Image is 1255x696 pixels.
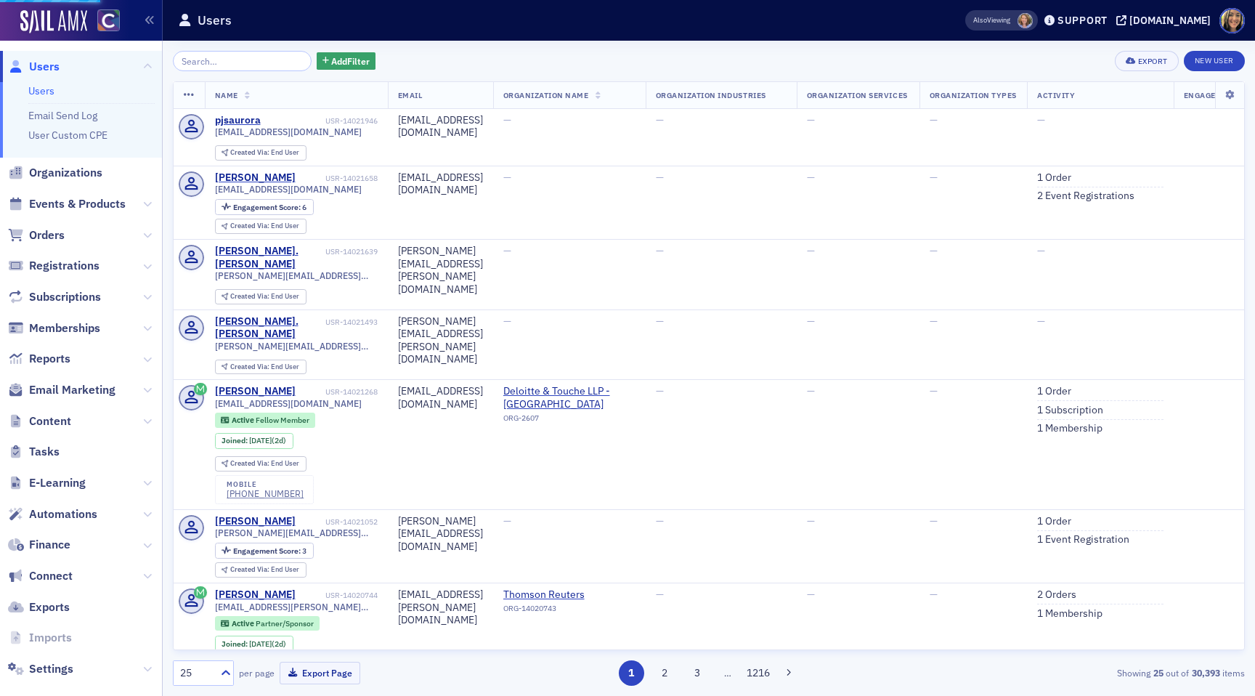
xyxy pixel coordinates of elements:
span: — [503,514,511,527]
span: Settings [29,661,73,677]
span: Active [232,415,256,425]
a: 1 Order [1037,515,1071,528]
a: Email Send Log [28,109,97,122]
span: [EMAIL_ADDRESS][DOMAIN_NAME] [215,126,362,137]
div: Also [973,15,987,25]
div: End User [230,293,299,301]
span: — [656,588,664,601]
button: 3 [685,660,710,686]
div: Active: Active: Partner/Sponsor [215,616,320,631]
a: Active Fellow Member [221,416,309,425]
button: 1 [619,660,644,686]
a: Users [8,59,60,75]
div: [PERSON_NAME] [215,171,296,185]
span: [PERSON_NAME][EMAIL_ADDRESS][PERSON_NAME][DOMAIN_NAME] [215,341,378,352]
span: Active [232,618,256,628]
span: Created Via : [230,147,271,157]
div: ORG-14020743 [503,604,635,618]
a: [PERSON_NAME].[PERSON_NAME] [215,245,323,270]
span: — [503,171,511,184]
span: — [807,113,815,126]
span: Joined : [222,639,249,649]
div: Joined: 2025-09-09 00:00:00 [215,636,293,652]
span: — [656,384,664,397]
span: [EMAIL_ADDRESS][PERSON_NAME][DOMAIN_NAME] [215,602,378,612]
a: View Homepage [87,9,120,34]
div: Created Via: End User [215,360,306,375]
span: Imports [29,630,72,646]
span: Fellow Member [256,415,309,425]
span: — [1037,244,1045,257]
div: [PERSON_NAME] [215,385,296,398]
h1: Users [198,12,232,29]
a: 1 Membership [1037,422,1102,435]
div: Created Via: End User [215,289,306,304]
div: Engagement Score: 6 [215,199,314,215]
span: Add Filter [331,54,370,68]
span: Name [215,90,238,100]
div: End User [230,222,299,230]
div: Showing out of items [898,666,1245,679]
div: USR-14020744 [298,591,378,600]
span: Activity [1037,90,1075,100]
a: Memberships [8,320,100,336]
span: Organizations [29,165,102,181]
div: End User [230,566,299,574]
span: Email [398,90,423,100]
span: Created Via : [230,291,271,301]
div: mobile [227,480,304,489]
span: Subscriptions [29,289,101,305]
span: — [807,588,815,601]
div: [PERSON_NAME][EMAIL_ADDRESS][PERSON_NAME][DOMAIN_NAME] [398,245,483,296]
div: Engagement Score: 3 [215,543,314,559]
span: Thomson Reuters [503,588,635,602]
a: 1 Subscription [1037,404,1103,417]
span: Organization Types [930,90,1017,100]
input: Search… [173,51,312,71]
span: [DATE] [249,639,272,649]
span: — [807,171,815,184]
div: 3 [233,547,306,555]
div: End User [230,149,299,157]
span: — [503,113,511,126]
button: [DOMAIN_NAME] [1116,15,1216,25]
span: Automations [29,506,97,522]
div: [PERSON_NAME].[PERSON_NAME] [215,315,323,341]
div: [PERSON_NAME] [215,588,296,602]
div: [EMAIL_ADDRESS][DOMAIN_NAME] [398,171,483,197]
strong: 25 [1150,666,1166,679]
span: Email Marketing [29,382,115,398]
span: Exports [29,599,70,615]
div: [PERSON_NAME][EMAIL_ADDRESS][DOMAIN_NAME] [398,515,483,554]
div: Joined: 2025-09-09 00:00:00 [215,433,293,449]
span: — [1037,315,1045,328]
a: pjsaurora [215,114,261,127]
a: Deloitte & Touche LLP - [GEOGRAPHIC_DATA] [503,385,635,410]
span: — [930,171,938,184]
div: 25 [180,665,212,681]
span: Organization Industries [656,90,766,100]
button: Export Page [280,662,360,684]
div: Created Via: End User [215,456,306,472]
a: 1 Membership [1037,607,1102,620]
span: [EMAIL_ADDRESS][DOMAIN_NAME] [215,398,362,409]
a: [PERSON_NAME] [215,515,296,528]
a: New User [1184,51,1245,71]
span: — [930,588,938,601]
a: SailAMX [20,10,87,33]
a: E-Learning [8,475,86,491]
span: Viewing [973,15,1010,25]
span: Connect [29,568,73,584]
div: (2d) [249,639,286,649]
span: E-Learning [29,475,86,491]
span: [DATE] [249,435,272,445]
span: — [656,113,664,126]
a: 2 Event Registrations [1037,190,1134,203]
span: Engagement Score : [233,546,302,556]
a: Email Marketing [8,382,115,398]
div: (2d) [249,436,286,445]
a: Finance [8,537,70,553]
span: Finance [29,537,70,553]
